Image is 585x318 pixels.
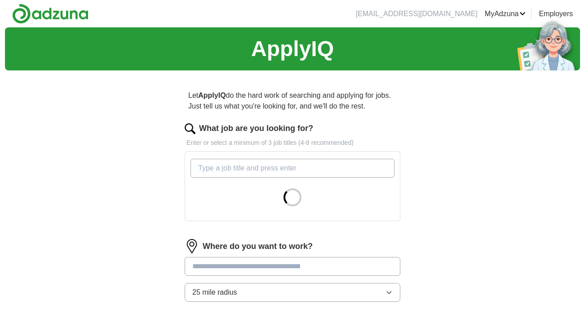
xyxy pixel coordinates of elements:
h1: ApplyIQ [251,33,334,65]
img: search.png [185,123,195,134]
span: 25 mile radius [192,287,237,298]
a: MyAdzuna [485,9,526,19]
img: Adzuna logo [12,4,89,24]
p: Let do the hard work of searching and applying for jobs. Just tell us what you're looking for, an... [185,87,400,115]
img: location.png [185,239,199,253]
a: Employers [539,9,573,19]
label: What job are you looking for? [199,122,313,135]
strong: ApplyIQ [198,91,226,99]
input: Type a job title and press enter [191,159,394,178]
p: Enter or select a minimum of 3 job titles (4-8 recommended) [185,138,400,148]
li: [EMAIL_ADDRESS][DOMAIN_NAME] [356,9,478,19]
label: Where do you want to work? [203,240,313,253]
button: 25 mile radius [185,283,400,302]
